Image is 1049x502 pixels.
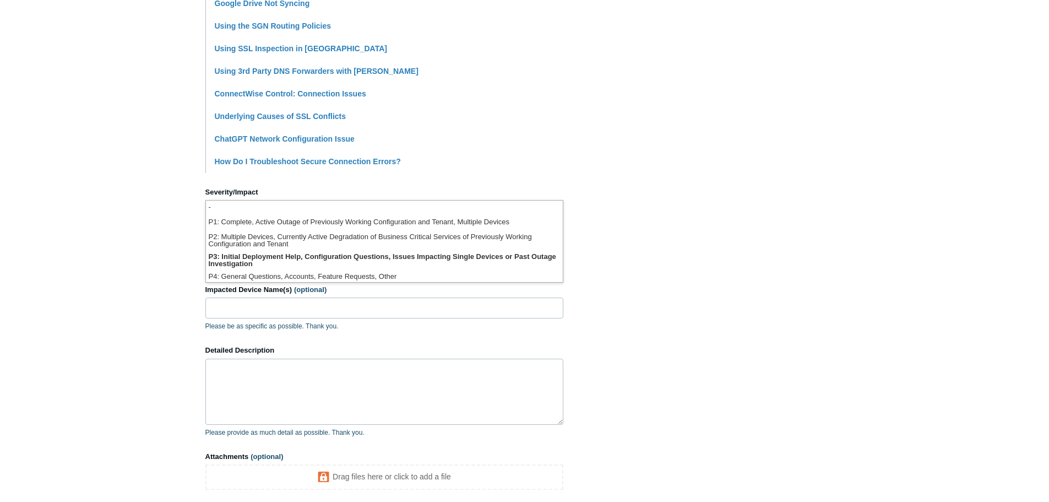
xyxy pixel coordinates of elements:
span: (optional) [251,452,283,461]
a: Using 3rd Party DNS Forwarders with [PERSON_NAME] [215,67,418,75]
span: (optional) [294,285,327,294]
li: P1: Complete, Active Outage of Previously Working Configuration and Tenant, Multiple Devices [206,215,563,230]
li: P3: Initial Deployment Help, Configuration Questions, Issues Impacting Single Devices or Past Out... [206,250,563,270]
li: P4: General Questions, Accounts, Feature Requests, Other [206,270,563,285]
p: Please provide as much detail as possible. Thank you. [205,428,563,438]
p: Please be as specific as possible. Thank you. [205,321,563,331]
label: Impacted Device Name(s) [205,284,563,295]
label: Detailed Description [205,345,563,356]
a: How Do I Troubleshoot Secure Connection Errors? [215,157,401,166]
li: P2: Multiple Devices, Currently Active Degradation of Business Critical Services of Previously Wo... [206,230,563,250]
li: - [206,201,563,215]
a: Using the SGN Routing Policies [215,21,331,30]
label: Attachments [205,451,563,462]
a: ChatGPT Network Configuration Issue [215,134,355,143]
a: Using SSL Inspection in [GEOGRAPHIC_DATA] [215,44,387,53]
a: Underlying Causes of SSL Conflicts [215,112,346,121]
a: ConnectWise Control: Connection Issues [215,89,366,98]
label: Severity/Impact [205,187,563,198]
